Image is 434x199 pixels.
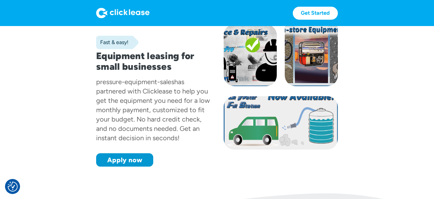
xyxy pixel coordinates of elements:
img: Revisit consent button [8,182,18,192]
div: pressure-equipment-sales [96,78,174,86]
a: Get Started [293,7,338,20]
button: Consent Preferences [8,182,18,192]
div: Fast & easy! [96,39,129,46]
div: has partnered with Clicklease to help you get the equipment you need for a low monthly payment, c... [96,78,210,142]
img: Logo [96,8,150,18]
a: Apply now [96,153,153,167]
h1: Equipment leasing for small businesses [96,50,210,72]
